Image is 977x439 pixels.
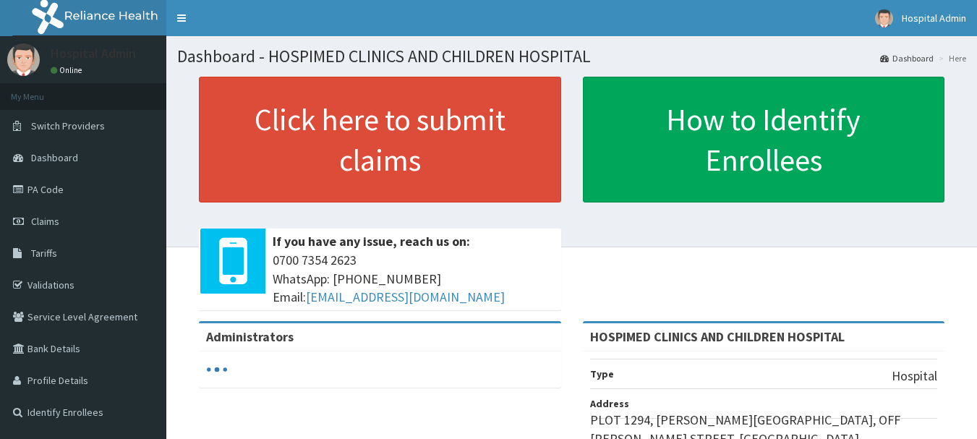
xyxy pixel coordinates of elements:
a: How to Identify Enrollees [583,77,945,203]
a: Online [51,65,85,75]
li: Here [935,52,966,64]
img: User Image [875,9,893,27]
p: Hospital Admin [51,47,136,60]
b: Address [590,397,629,410]
strong: HOSPIMED CLINICS AND CHILDREN HOSPITAL [590,328,845,345]
a: [EMAIL_ADDRESS][DOMAIN_NAME] [306,289,505,305]
a: Dashboard [880,52,934,64]
p: Hospital [892,367,937,385]
b: If you have any issue, reach us on: [273,233,470,250]
span: Claims [31,215,59,228]
a: Click here to submit claims [199,77,561,203]
span: Tariffs [31,247,57,260]
span: Hospital Admin [902,12,966,25]
span: Dashboard [31,151,78,164]
h1: Dashboard - HOSPIMED CLINICS AND CHILDREN HOSPITAL [177,47,966,66]
span: 0700 7354 2623 WhatsApp: [PHONE_NUMBER] Email: [273,251,554,307]
b: Administrators [206,328,294,345]
b: Type [590,367,614,380]
img: User Image [7,43,40,76]
svg: audio-loading [206,359,228,380]
span: Switch Providers [31,119,105,132]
